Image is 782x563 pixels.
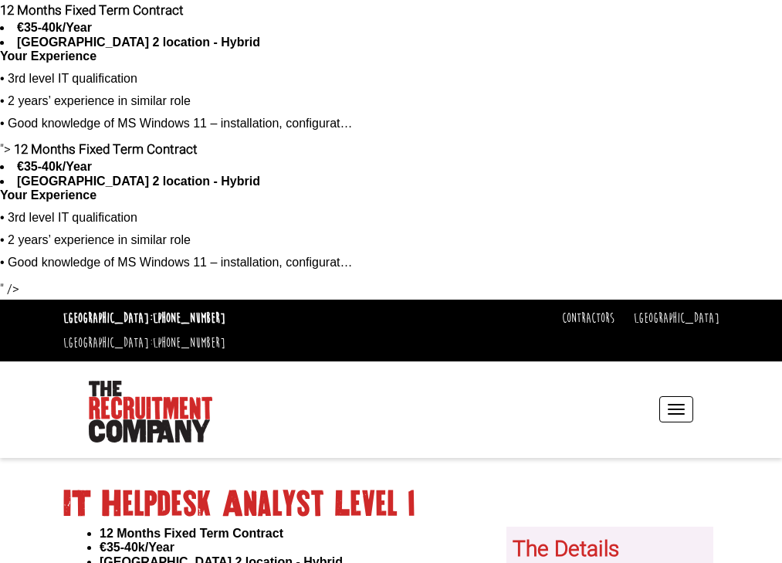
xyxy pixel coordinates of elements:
li: [GEOGRAPHIC_DATA]: [59,306,229,331]
a: [GEOGRAPHIC_DATA] [634,310,719,327]
strong: €35-40k/Year [17,21,92,34]
a: [PHONE_NUMBER] [153,310,225,327]
strong: 12 Months Fixed Term Contract [14,140,198,159]
img: The Recruitment Company [89,381,212,443]
h3: The Details [513,538,707,562]
a: [PHONE_NUMBER] [153,334,225,351]
a: Contractors [562,310,614,327]
strong: 12 Months Fixed Term Contract [100,527,283,540]
strong: [GEOGRAPHIC_DATA] 2 location - Hybrid [17,175,260,188]
strong: €35-40k/Year [17,160,92,173]
strong: €35-40k/Year [100,541,174,554]
h1: IT Helpdesk Analyst Level 1 [63,490,719,518]
strong: [GEOGRAPHIC_DATA] 2 location - Hybrid [17,36,260,49]
li: [GEOGRAPHIC_DATA]: [59,331,229,355]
